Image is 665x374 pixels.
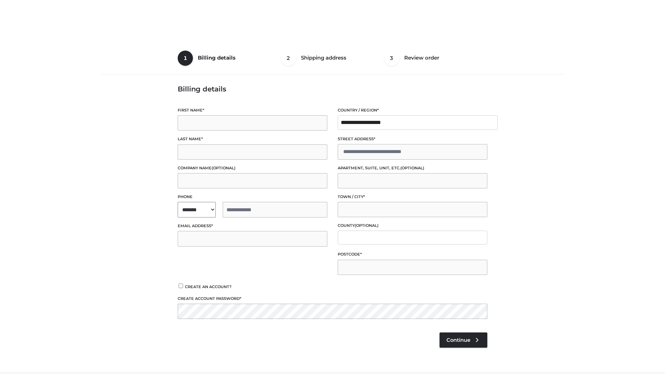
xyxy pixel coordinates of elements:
a: Continue [440,332,487,348]
label: Last name [178,136,327,142]
label: Create account password [178,295,487,302]
label: Country / Region [338,107,487,114]
span: Billing details [198,54,236,61]
label: Company name [178,165,327,171]
label: Street address [338,136,487,142]
label: Town / City [338,194,487,200]
span: (optional) [212,166,236,170]
span: 1 [178,51,193,66]
span: Continue [446,337,470,343]
span: 3 [384,51,399,66]
label: Phone [178,194,327,200]
h3: Billing details [178,85,487,93]
label: Postcode [338,251,487,258]
span: (optional) [355,223,379,228]
span: Review order [404,54,439,61]
input: Create an account? [178,284,184,288]
label: Apartment, suite, unit, etc. [338,165,487,171]
label: County [338,222,487,229]
span: (optional) [400,166,424,170]
span: Create an account? [185,284,232,289]
span: Shipping address [301,54,346,61]
span: 2 [281,51,296,66]
label: Email address [178,223,327,229]
label: First name [178,107,327,114]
